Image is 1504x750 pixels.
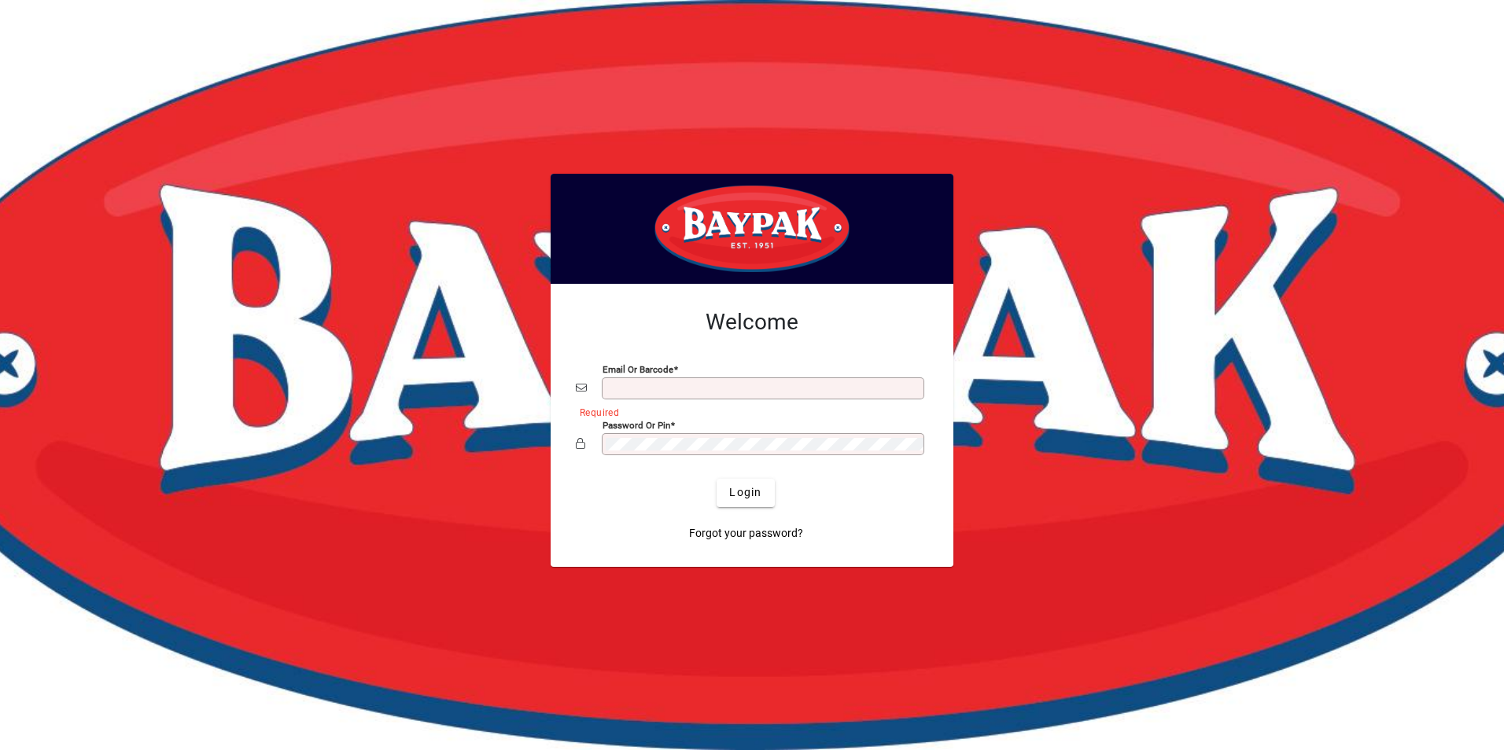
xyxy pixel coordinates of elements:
span: Forgot your password? [689,525,803,542]
a: Forgot your password? [683,520,809,548]
mat-label: Password or Pin [603,419,670,430]
mat-label: Email or Barcode [603,363,673,374]
span: Login [729,484,761,501]
h2: Welcome [576,309,928,336]
mat-error: Required [580,403,916,420]
button: Login [717,479,774,507]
